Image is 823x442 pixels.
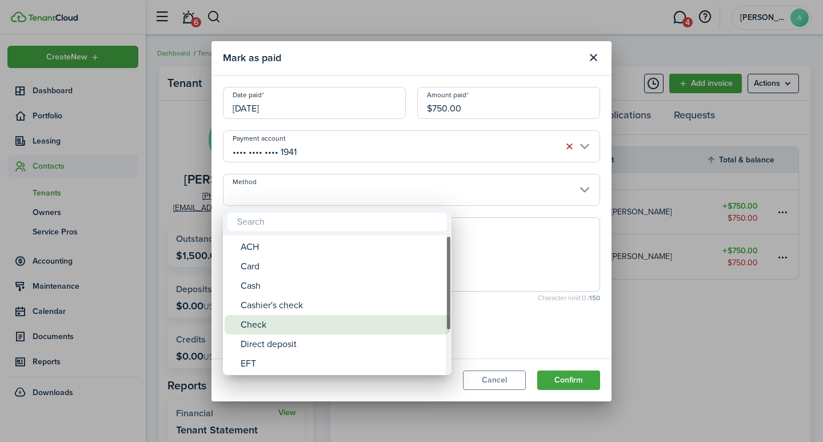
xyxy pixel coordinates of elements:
mbsc-wheel: Method [223,236,452,375]
div: Check [241,315,443,335]
div: EFT [241,354,443,373]
div: ACH [241,237,443,257]
div: Direct deposit [241,335,443,354]
div: Card [241,257,443,276]
div: Cashier's check [241,296,443,315]
div: Cash [241,276,443,296]
input: Search [227,213,447,231]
